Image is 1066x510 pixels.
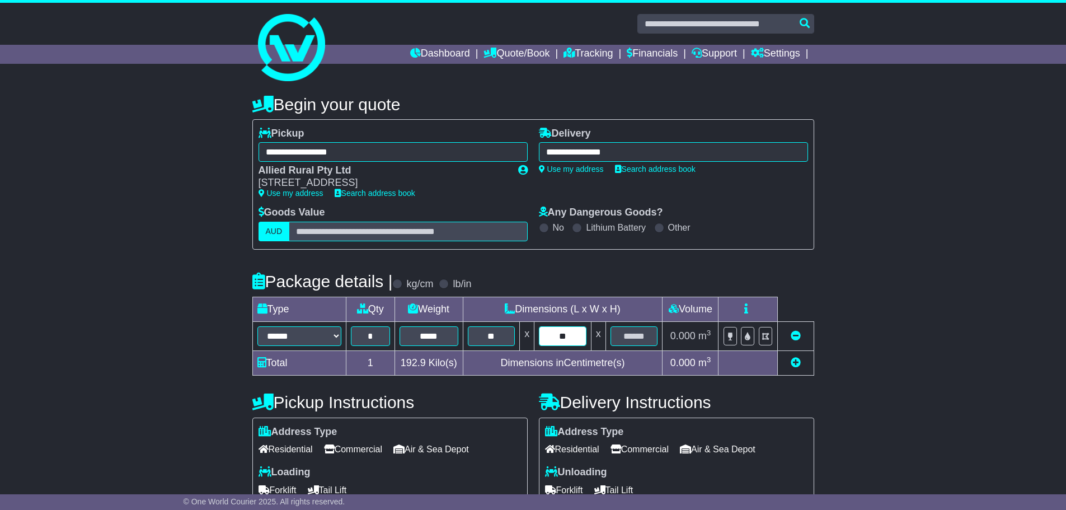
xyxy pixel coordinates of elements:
[539,207,663,219] label: Any Dangerous Goods?
[698,330,711,341] span: m
[670,330,696,341] span: 0.000
[259,128,304,140] label: Pickup
[401,357,426,368] span: 192.9
[324,441,382,458] span: Commercial
[259,207,325,219] label: Goods Value
[627,45,678,64] a: Financials
[539,393,814,411] h4: Delivery Instructions
[663,297,719,321] td: Volume
[539,165,604,174] a: Use my address
[539,128,591,140] label: Delivery
[259,441,313,458] span: Residential
[520,321,534,350] td: x
[393,441,469,458] span: Air & Sea Depot
[346,350,395,375] td: 1
[259,177,507,189] div: [STREET_ADDRESS]
[707,329,711,337] sup: 3
[346,297,395,321] td: Qty
[680,441,755,458] span: Air & Sea Depot
[463,297,663,321] td: Dimensions (L x W x H)
[545,481,583,499] span: Forklift
[259,222,290,241] label: AUD
[410,45,470,64] a: Dashboard
[252,95,814,114] h4: Begin your quote
[611,441,669,458] span: Commercial
[463,350,663,375] td: Dimensions in Centimetre(s)
[453,278,471,291] label: lb/in
[698,357,711,368] span: m
[259,466,311,479] label: Loading
[670,357,696,368] span: 0.000
[252,297,346,321] td: Type
[184,497,345,506] span: © One World Courier 2025. All rights reserved.
[252,272,393,291] h4: Package details |
[591,321,605,350] td: x
[615,165,696,174] a: Search address book
[483,45,550,64] a: Quote/Book
[335,189,415,198] a: Search address book
[259,189,323,198] a: Use my address
[751,45,800,64] a: Settings
[545,426,624,438] label: Address Type
[707,355,711,364] sup: 3
[553,222,564,233] label: No
[594,481,633,499] span: Tail Lift
[586,222,646,233] label: Lithium Battery
[563,45,613,64] a: Tracking
[395,350,463,375] td: Kilo(s)
[252,393,528,411] h4: Pickup Instructions
[259,426,337,438] label: Address Type
[791,330,801,341] a: Remove this item
[545,441,599,458] span: Residential
[308,481,347,499] span: Tail Lift
[395,297,463,321] td: Weight
[259,165,507,177] div: Allied Rural Pty Ltd
[692,45,737,64] a: Support
[668,222,691,233] label: Other
[259,481,297,499] span: Forklift
[545,466,607,479] label: Unloading
[406,278,433,291] label: kg/cm
[252,350,346,375] td: Total
[791,357,801,368] a: Add new item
